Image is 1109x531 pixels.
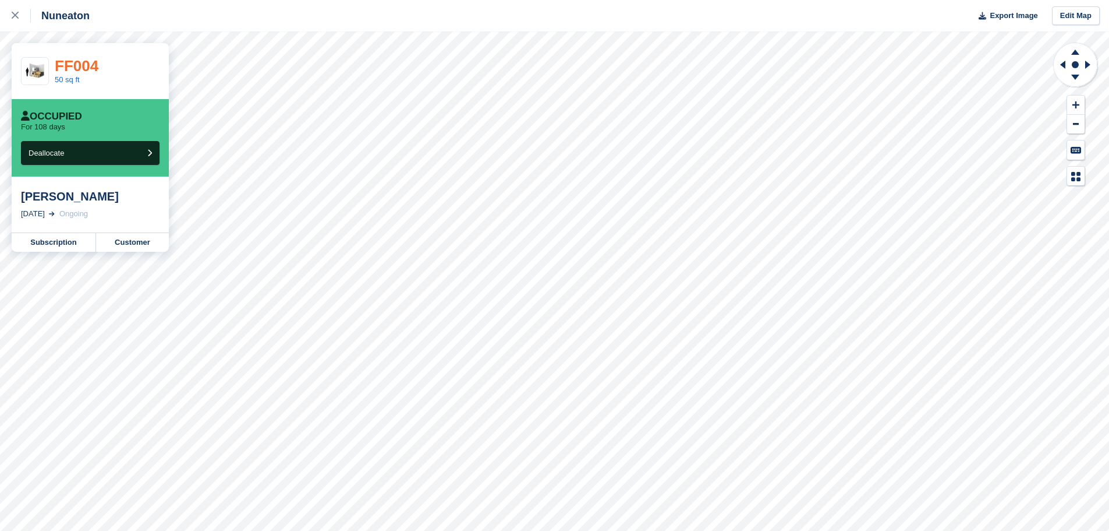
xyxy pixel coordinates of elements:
[1067,167,1085,186] button: Map Legend
[59,208,88,220] div: Ongoing
[31,9,90,23] div: Nuneaton
[12,233,96,252] a: Subscription
[990,10,1037,22] span: Export Image
[972,6,1038,26] button: Export Image
[21,141,160,165] button: Deallocate
[21,122,65,132] p: For 108 days
[1067,140,1085,160] button: Keyboard Shortcuts
[21,111,82,122] div: Occupied
[1067,115,1085,134] button: Zoom Out
[96,233,169,252] a: Customer
[1067,96,1085,115] button: Zoom In
[22,61,48,82] img: 50-sqft-unit.jpg
[49,212,55,216] img: arrow-right-light-icn-cde0832a797a2874e46488d9cf13f60e5c3a73dbe684e267c42b8395dfbc2abf.svg
[21,208,45,220] div: [DATE]
[29,149,64,157] span: Deallocate
[1052,6,1100,26] a: Edit Map
[21,189,160,203] div: [PERSON_NAME]
[55,57,98,75] a: FF004
[55,75,80,84] a: 50 sq ft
